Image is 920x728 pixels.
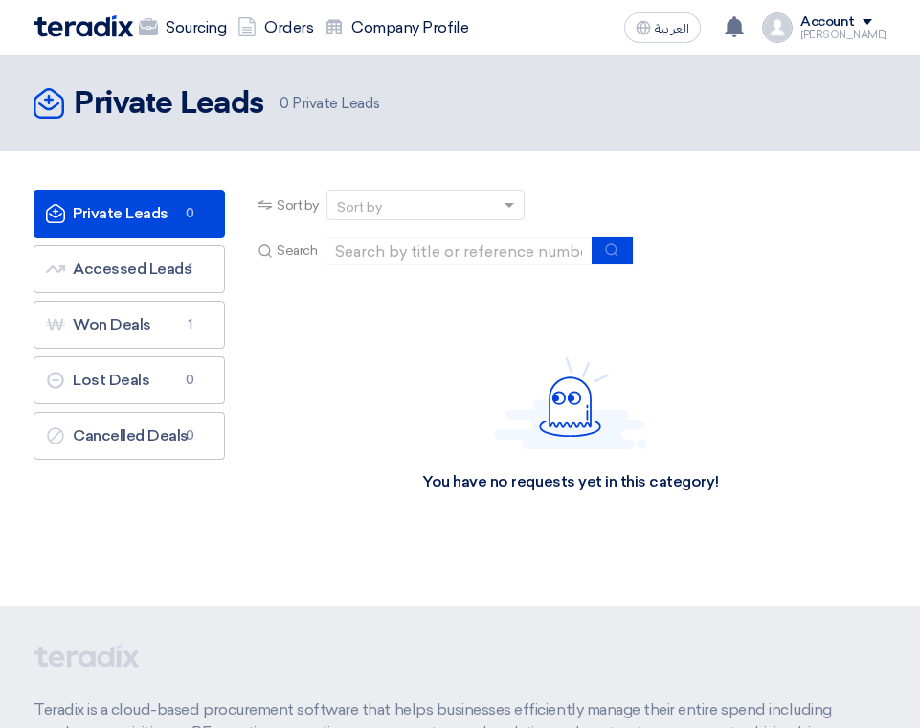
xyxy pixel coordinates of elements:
[277,195,319,216] span: Sort by
[178,260,201,279] span: 1
[178,426,201,445] span: 0
[325,237,593,265] input: Search by title or reference number
[280,93,379,115] span: Private Leads
[319,7,474,49] a: Company Profile
[655,22,689,35] span: العربية
[178,371,201,390] span: 0
[34,190,225,238] a: Private Leads0
[34,412,225,460] a: Cancelled Deals0
[34,15,133,37] img: Teradix logo
[800,30,886,40] div: [PERSON_NAME]
[232,7,319,49] a: Orders
[494,356,647,449] img: Hello
[800,14,855,31] div: Account
[280,95,289,112] span: 0
[178,315,201,334] span: 1
[624,12,701,43] button: العربية
[178,204,201,223] span: 0
[74,85,264,124] h2: Private Leads
[422,472,718,492] div: You have no requests yet in this category!
[762,12,793,43] img: profile_test.png
[34,245,225,293] a: Accessed Leads1
[277,240,317,261] span: Search
[133,7,232,49] a: Sourcing
[337,197,382,217] div: Sort by
[34,301,225,349] a: Won Deals1
[34,356,225,404] a: Lost Deals0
